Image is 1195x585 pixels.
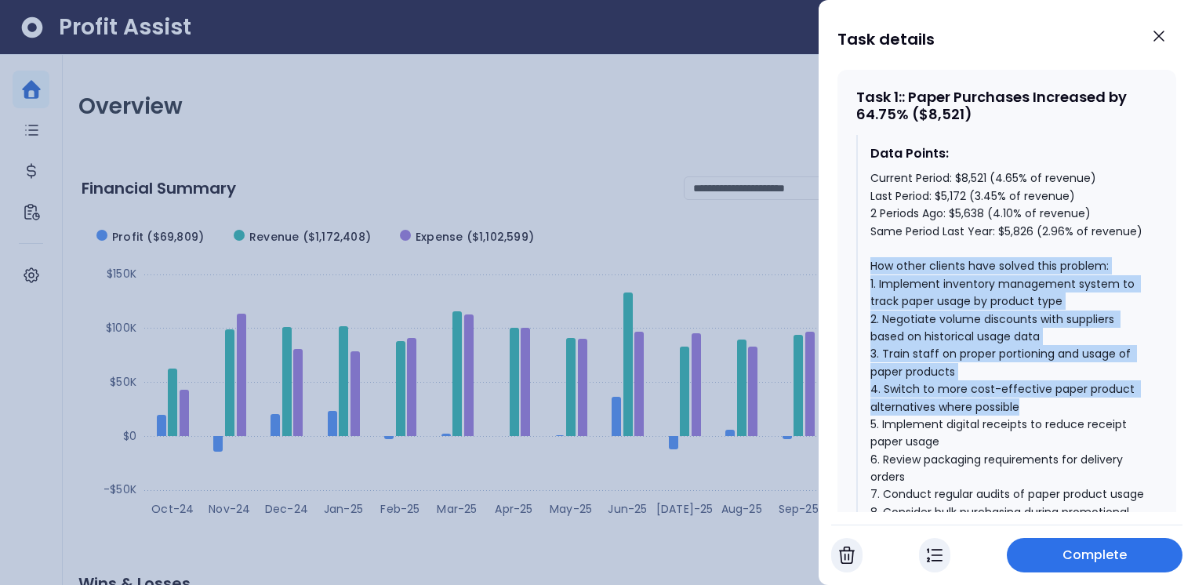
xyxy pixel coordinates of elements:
[1007,538,1182,572] button: Complete
[1062,546,1128,565] span: Complete
[837,25,935,53] h1: Task details
[1142,19,1176,53] button: Close
[870,144,1145,163] div: Data Points:
[856,89,1157,122] div: Task 1 : : Paper Purchases Increased by 64.75% ($8,521)
[927,546,943,565] img: In Progress
[839,546,855,565] img: Cancel Task
[870,169,1145,538] div: Current Period: $8,521 (4.65% of revenue) Last Period: $5,172 (3.45% of revenue) 2 Periods Ago: $...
